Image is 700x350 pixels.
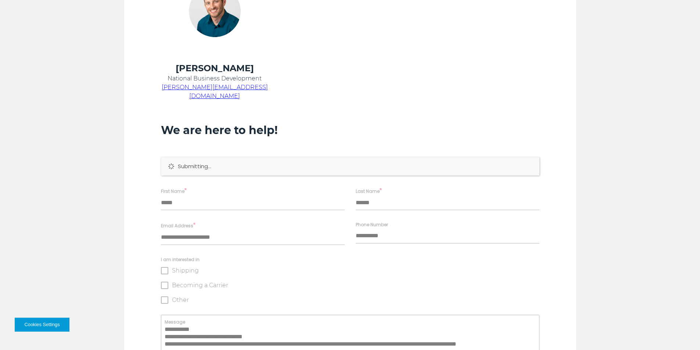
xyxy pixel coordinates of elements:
p: Submitting... [178,163,532,170]
h4: [PERSON_NAME] [161,62,269,74]
button: Cookies Settings [15,318,69,332]
p: National Business Development [161,74,269,83]
a: [PERSON_NAME][EMAIL_ADDRESS][DOMAIN_NAME] [162,84,268,100]
h3: We are here to help! [161,123,539,137]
